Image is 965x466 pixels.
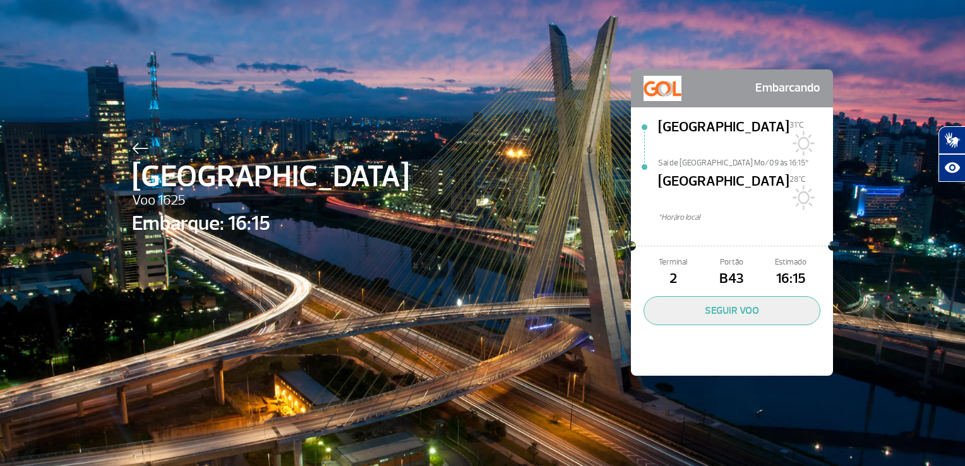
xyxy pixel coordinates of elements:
span: 31°C [789,120,804,130]
div: Plugin de acessibilidade da Hand Talk. [938,126,965,182]
span: 2 [644,268,702,290]
button: Abrir recursos assistivos. [938,154,965,182]
span: 16:15 [762,268,820,290]
span: Sai de [GEOGRAPHIC_DATA] Mo/09 às 16:15* [658,157,833,166]
span: Voo 1625 [132,190,409,212]
span: Terminal [644,256,702,268]
span: [GEOGRAPHIC_DATA] [132,154,409,200]
img: Sol [789,131,815,156]
img: Sol [789,185,815,210]
span: [GEOGRAPHIC_DATA] [658,171,789,212]
span: *Horáro local [658,212,833,224]
button: SEGUIR VOO [644,296,820,325]
span: [GEOGRAPHIC_DATA] [658,117,789,157]
span: Embarcando [755,76,820,101]
span: Embarque: 16:15 [132,208,409,239]
span: Portão [702,256,761,268]
span: 28°C [789,174,806,184]
button: Abrir tradutor de língua de sinais. [938,126,965,154]
span: Estimado [762,256,820,268]
span: B43 [702,268,761,290]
